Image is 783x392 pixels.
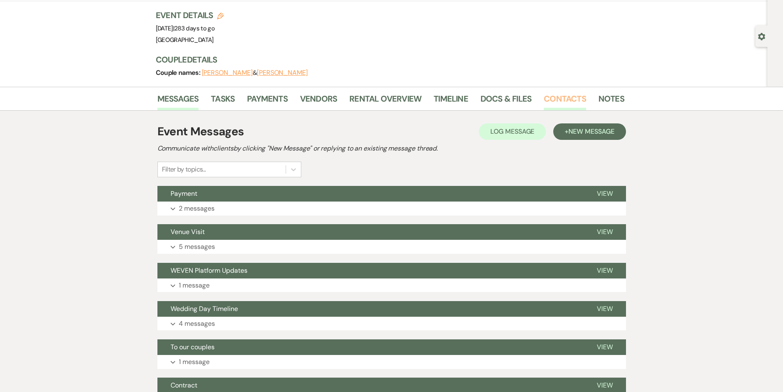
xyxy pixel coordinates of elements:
[544,92,586,110] a: Contacts
[202,69,308,77] span: &
[584,301,626,317] button: View
[157,355,626,369] button: 1 message
[584,339,626,355] button: View
[157,144,626,153] h2: Communicate with clients by clicking "New Message" or replying to an existing message thread.
[597,227,613,236] span: View
[157,92,199,110] a: Messages
[156,68,202,77] span: Couple names:
[257,70,308,76] button: [PERSON_NAME]
[479,123,546,140] button: Log Message
[584,186,626,202] button: View
[300,92,337,110] a: Vendors
[490,127,534,136] span: Log Message
[211,92,235,110] a: Tasks
[157,339,584,355] button: To our couples
[179,357,210,367] p: 1 message
[157,317,626,331] button: 4 messages
[156,9,224,21] h3: Event Details
[247,92,288,110] a: Payments
[584,224,626,240] button: View
[179,241,215,252] p: 5 messages
[597,189,613,198] span: View
[171,304,238,313] span: Wedding Day Timeline
[157,240,626,254] button: 5 messages
[179,203,215,214] p: 2 messages
[157,301,584,317] button: Wedding Day Timeline
[156,24,215,32] span: [DATE]
[597,381,613,390] span: View
[553,123,626,140] button: +New Message
[349,92,421,110] a: Rental Overview
[202,70,253,76] button: [PERSON_NAME]
[179,280,210,291] p: 1 message
[171,266,247,275] span: WEVEN Platform Updates
[597,266,613,275] span: View
[174,24,215,32] span: 283 days to go
[171,381,197,390] span: Contract
[162,165,206,174] div: Filter by topics...
[173,24,215,32] span: |
[598,92,624,110] a: Notes
[434,92,468,110] a: Timeline
[156,36,214,44] span: [GEOGRAPHIC_DATA]
[171,343,215,351] span: To our couples
[179,318,215,329] p: 4 messages
[584,263,626,278] button: View
[156,54,616,65] h3: Couple Details
[157,186,584,202] button: Payment
[157,123,244,140] h1: Event Messages
[157,224,584,240] button: Venue Visit
[157,278,626,292] button: 1 message
[171,189,197,198] span: Payment
[157,263,584,278] button: WEVEN Platform Updates
[568,127,614,136] span: New Message
[597,343,613,351] span: View
[157,202,626,216] button: 2 messages
[480,92,531,110] a: Docs & Files
[758,32,765,40] button: Open lead details
[171,227,205,236] span: Venue Visit
[597,304,613,313] span: View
